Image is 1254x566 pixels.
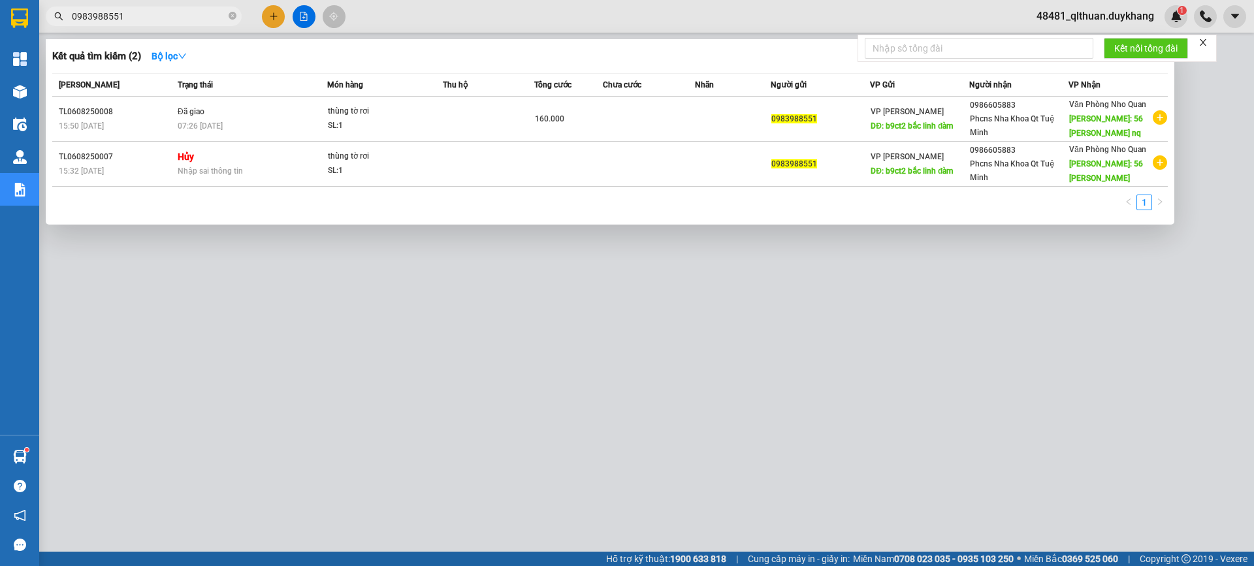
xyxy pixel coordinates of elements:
span: message [14,539,26,551]
span: Tổng cước [534,80,571,89]
span: DĐ: b9ct2 bắc linh đàm [871,166,953,176]
li: Previous Page [1121,195,1136,210]
a: 1 [1137,195,1151,210]
button: right [1152,195,1168,210]
span: Đã giao [178,107,204,116]
span: down [178,52,187,61]
span: close [1198,38,1208,47]
strong: Hủy [178,151,194,162]
span: plus-circle [1153,155,1167,170]
span: Món hàng [327,80,363,89]
button: left [1121,195,1136,210]
img: solution-icon [13,183,27,197]
div: thùng tờ rơi [328,149,426,164]
span: VP Gửi [870,80,895,89]
span: close-circle [229,12,236,20]
span: Người gửi [771,80,807,89]
img: warehouse-icon [13,150,27,164]
span: left [1125,198,1133,206]
span: VP [PERSON_NAME] [871,152,944,161]
span: Nhãn [695,80,714,89]
div: SL: 1 [328,164,426,178]
img: logo-vxr [11,8,28,28]
div: Phcns Nha Khoa Qt Tuệ Minh [970,112,1068,140]
span: 15:32 [DATE] [59,166,104,176]
div: SL: 1 [328,119,426,133]
img: warehouse-icon [13,85,27,99]
div: TL0608250007 [59,150,174,164]
span: Trạng thái [178,80,213,89]
span: [PERSON_NAME] [59,80,120,89]
span: [PERSON_NAME]: 56 [PERSON_NAME] [1069,159,1143,183]
button: Kết nối tổng đài [1104,38,1188,59]
input: Nhập số tổng đài [865,38,1093,59]
img: warehouse-icon [13,450,27,464]
span: 160.000 [535,114,564,123]
span: notification [14,509,26,522]
div: Phcns Nha Khoa Qt Tuệ Minh [970,157,1068,185]
span: 07:26 [DATE] [178,121,223,131]
span: Kết nối tổng đài [1114,41,1178,55]
span: 0983988551 [771,114,817,123]
span: Người nhận [969,80,1012,89]
span: Văn Phòng Nho Quan [1069,100,1146,109]
span: Văn Phòng Nho Quan [1069,145,1146,154]
span: Chưa cước [603,80,641,89]
span: Thu hộ [443,80,468,89]
img: dashboard-icon [13,52,27,66]
h3: Kết quả tìm kiếm ( 2 ) [52,50,141,63]
span: 15:50 [DATE] [59,121,104,131]
span: right [1156,198,1164,206]
img: warehouse-icon [13,118,27,131]
li: 1 [1136,195,1152,210]
div: thùng tờ rơi [328,104,426,119]
input: Tìm tên, số ĐT hoặc mã đơn [72,9,226,24]
div: TL0608250008 [59,105,174,119]
span: plus-circle [1153,110,1167,125]
sup: 1 [25,448,29,452]
button: Bộ lọcdown [141,46,197,67]
span: [PERSON_NAME]: 56 [PERSON_NAME] nq [1069,114,1143,138]
span: question-circle [14,480,26,492]
span: close-circle [229,10,236,23]
span: Nhập sai thông tin [178,166,243,176]
span: VP [PERSON_NAME] [871,107,944,116]
div: 0986605883 [970,144,1068,157]
span: search [54,12,63,21]
li: Next Page [1152,195,1168,210]
strong: Bộ lọc [152,51,187,61]
span: VP Nhận [1069,80,1101,89]
div: 0986605883 [970,99,1068,112]
span: DĐ: b9ct2 bắc linh đàm [871,121,953,131]
span: 0983988551 [771,159,817,168]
